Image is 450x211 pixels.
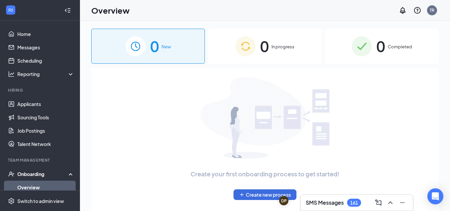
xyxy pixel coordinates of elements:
[397,197,408,208] button: Minimize
[374,199,382,207] svg: ComposeMessage
[17,27,74,41] a: Home
[388,43,412,50] span: Completed
[64,7,71,14] svg: Collapse
[260,35,269,58] span: 0
[350,200,358,206] div: 161
[373,197,384,208] button: ComposeMessage
[8,198,15,204] svg: Settings
[17,97,74,111] a: Applicants
[8,171,15,177] svg: UserCheck
[17,181,74,194] a: Overview
[430,7,434,13] div: TR
[8,157,73,163] div: Team Management
[413,6,421,14] svg: QuestionInfo
[17,171,69,177] div: Onboarding
[7,7,14,13] svg: WorkstreamLogo
[91,5,130,16] h1: Overview
[8,87,73,93] div: Hiring
[17,111,74,124] a: Sourcing Tools
[385,197,396,208] button: ChevronUp
[150,35,159,58] span: 0
[271,43,294,50] span: In progress
[162,43,171,50] span: New
[17,41,74,54] a: Messages
[191,169,339,179] span: Create your first onboarding process to get started!
[233,189,296,200] button: PlusCreate new process
[281,198,287,204] div: DP
[17,137,74,151] a: Talent Network
[398,199,406,207] svg: Minimize
[399,6,407,14] svg: Notifications
[17,71,75,77] div: Reporting
[17,54,74,67] a: Scheduling
[17,198,64,204] div: Switch to admin view
[386,199,394,207] svg: ChevronUp
[239,192,244,197] svg: Plus
[8,71,15,77] svg: Analysis
[306,199,344,206] h3: SMS Messages
[376,35,385,58] span: 0
[427,188,443,204] div: Open Intercom Messenger
[17,124,74,137] a: Job Postings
